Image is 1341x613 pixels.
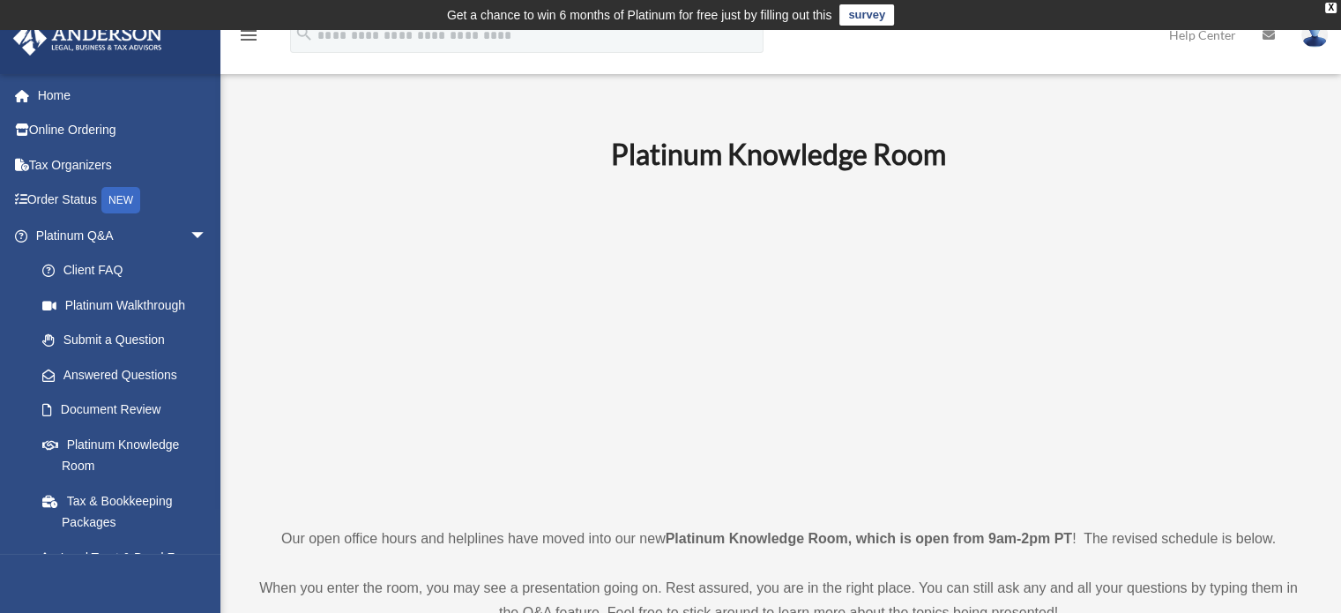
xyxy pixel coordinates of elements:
b: Platinum Knowledge Room [611,137,946,171]
a: Submit a Question [25,323,234,358]
a: Platinum Walkthrough [25,288,234,323]
a: Client FAQ [25,253,234,288]
a: Land Trust & Deed Forum [25,540,234,575]
a: menu [238,31,259,46]
a: survey [839,4,894,26]
i: menu [238,25,259,46]
a: Platinum Q&Aarrow_drop_down [12,218,234,253]
a: Tax Organizers [12,147,234,183]
p: Our open office hours and helplines have moved into our new ! The revised schedule is below. [251,527,1306,551]
a: Answered Questions [25,357,234,392]
div: Get a chance to win 6 months of Platinum for free just by filling out this [447,4,832,26]
a: Tax & Bookkeeping Packages [25,483,234,540]
a: Online Ordering [12,113,234,148]
iframe: 231110_Toby_KnowledgeRoom [514,196,1043,494]
div: close [1325,3,1337,13]
i: search [294,24,314,43]
a: Home [12,78,234,113]
a: Document Review [25,392,234,428]
img: Anderson Advisors Platinum Portal [8,21,168,56]
img: User Pic [1301,22,1328,48]
strong: Platinum Knowledge Room, which is open from 9am-2pm PT [666,531,1072,546]
div: NEW [101,187,140,213]
a: Order StatusNEW [12,183,234,219]
span: arrow_drop_down [190,218,225,254]
a: Platinum Knowledge Room [25,427,225,483]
